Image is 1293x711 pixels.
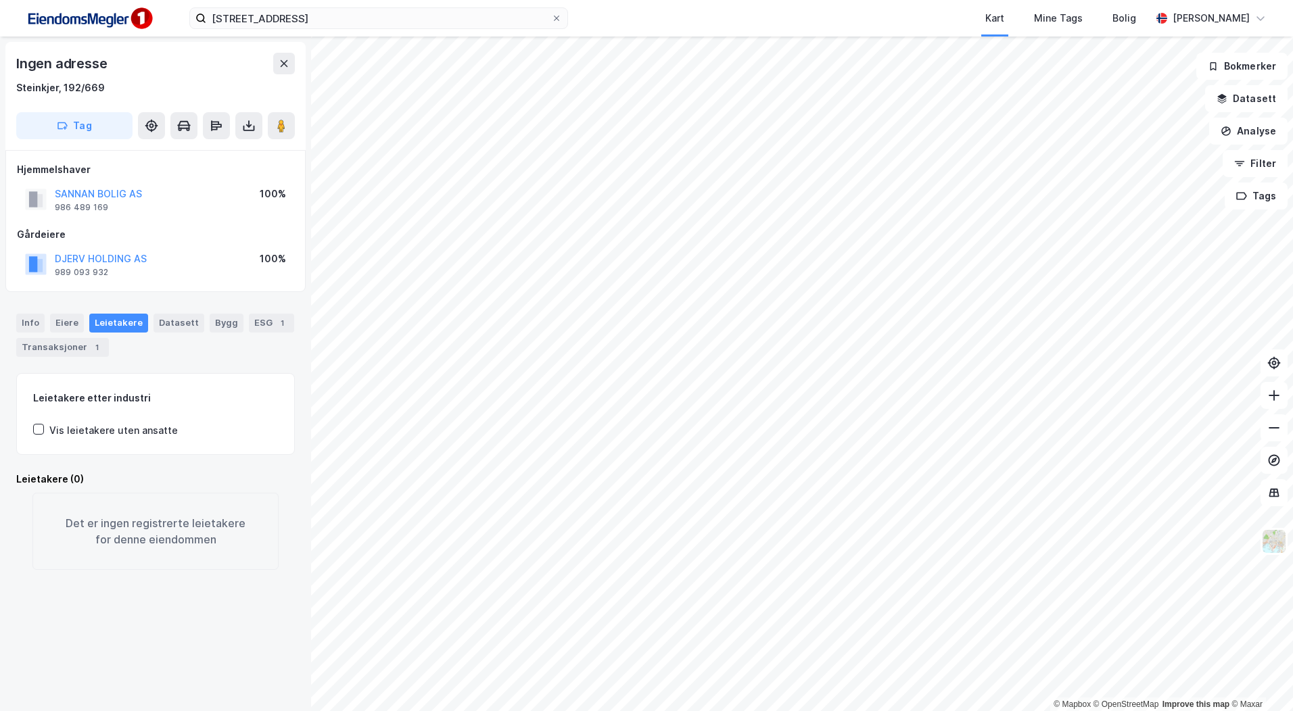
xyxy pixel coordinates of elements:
[16,53,110,74] div: Ingen adresse
[1196,53,1288,80] button: Bokmerker
[49,422,178,439] div: Vis leietakere uten ansatte
[1112,10,1136,26] div: Bolig
[89,314,148,333] div: Leietakere
[206,8,551,28] input: Søk på adresse, matrikkel, gårdeiere, leietakere eller personer
[1054,700,1091,709] a: Mapbox
[1162,700,1229,709] a: Improve this map
[16,80,105,96] div: Steinkjer, 192/669
[275,316,289,330] div: 1
[50,314,84,333] div: Eiere
[1225,646,1293,711] div: Kontrollprogram for chat
[260,186,286,202] div: 100%
[1034,10,1083,26] div: Mine Tags
[33,390,278,406] div: Leietakere etter industri
[260,251,286,267] div: 100%
[1173,10,1250,26] div: [PERSON_NAME]
[16,112,133,139] button: Tag
[1094,700,1159,709] a: OpenStreetMap
[1223,150,1288,177] button: Filter
[1205,85,1288,112] button: Datasett
[1225,646,1293,711] iframe: Chat Widget
[985,10,1004,26] div: Kart
[1209,118,1288,145] button: Analyse
[1225,182,1288,210] button: Tags
[16,338,109,357] div: Transaksjoner
[17,162,294,178] div: Hjemmelshaver
[32,493,279,570] div: Det er ingen registrerte leietakere for denne eiendommen
[17,226,294,243] div: Gårdeiere
[210,314,243,333] div: Bygg
[1261,529,1287,554] img: Z
[16,471,295,487] div: Leietakere (0)
[22,3,157,34] img: F4PB6Px+NJ5v8B7XTbfpPpyloAAAAASUVORK5CYII=
[16,314,45,333] div: Info
[154,314,204,333] div: Datasett
[90,341,103,354] div: 1
[55,202,108,213] div: 986 489 169
[249,314,294,333] div: ESG
[55,267,108,278] div: 989 093 932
